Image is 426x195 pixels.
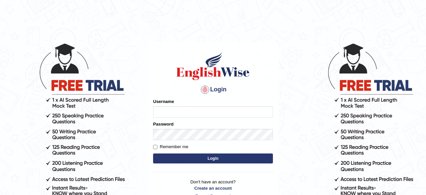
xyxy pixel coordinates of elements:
[153,144,188,150] label: Remember me
[153,121,173,127] label: Password
[153,153,273,163] button: Login
[153,98,174,105] label: Username
[153,145,157,149] input: Remember me
[153,185,273,191] a: Create an account
[175,51,251,81] img: Logo of English Wise sign in for intelligent practice with AI
[153,84,273,95] h4: Login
